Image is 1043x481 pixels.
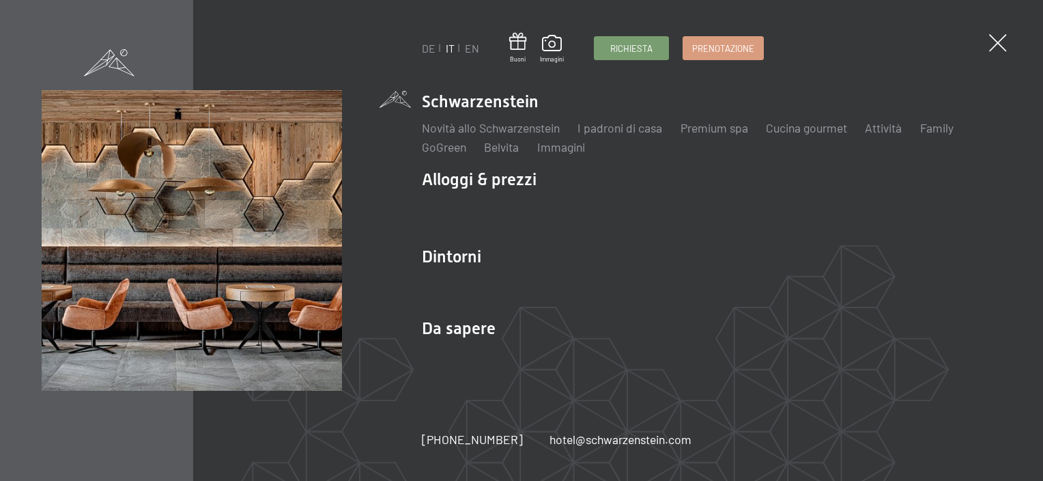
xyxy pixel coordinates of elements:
[446,42,455,55] a: IT
[540,35,564,64] a: Immagini
[595,37,668,59] a: Richiesta
[549,431,691,448] a: hotel@schwarzenstein.com
[865,120,902,135] a: Attività
[681,120,748,135] a: Premium spa
[422,432,523,447] span: [PHONE_NUMBER]
[509,33,527,64] a: Buoni
[422,431,523,448] a: [PHONE_NUMBER]
[766,120,847,135] a: Cucina gourmet
[577,120,662,135] a: I padroni di casa
[422,42,435,55] a: DE
[509,55,527,64] span: Buoni
[465,42,479,55] a: EN
[484,139,519,154] a: Belvita
[537,139,585,154] a: Immagini
[610,42,653,55] span: Richiesta
[540,55,564,64] span: Immagini
[683,37,763,59] a: Prenotazione
[42,90,342,391] img: [Translate to Italienisch:]
[920,120,954,135] a: Family
[422,120,560,135] a: Novità allo Schwarzenstein
[692,42,754,55] span: Prenotazione
[422,139,466,154] a: GoGreen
